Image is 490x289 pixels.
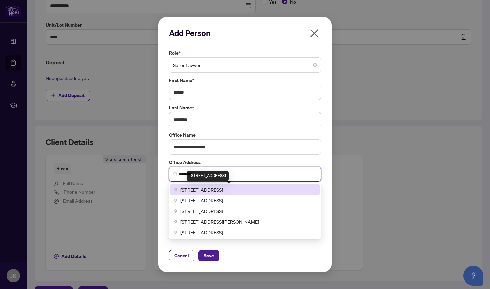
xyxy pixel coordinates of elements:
span: [STREET_ADDRESS] [180,197,223,204]
span: Seller Lawyer [173,59,317,71]
span: [STREET_ADDRESS] [180,207,223,215]
button: Open asap [463,266,483,286]
label: Office Name [169,131,321,139]
span: Save [204,250,214,261]
span: close-circle [313,63,317,67]
label: Last Name [169,104,321,111]
div: [STREET_ADDRESS] [187,171,229,181]
label: First Name [169,77,321,84]
button: Cancel [169,250,194,261]
span: [STREET_ADDRESS][PERSON_NAME] [180,218,259,225]
label: Office Address [169,159,321,166]
button: Save [198,250,219,261]
img: search_icon [173,172,177,176]
span: Cancel [174,250,189,261]
span: close [309,28,320,39]
span: [STREET_ADDRESS] [180,186,223,193]
span: [STREET_ADDRESS] [180,229,223,236]
label: Role [169,49,321,57]
h2: Add Person [169,28,321,38]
